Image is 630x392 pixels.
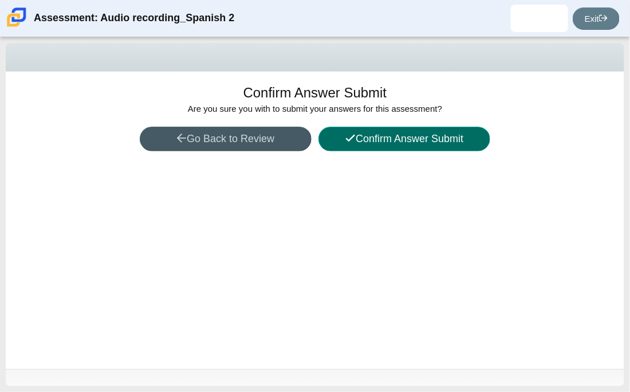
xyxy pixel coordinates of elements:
button: Confirm Answer Submit [318,127,490,151]
button: Go Back to Review [140,127,312,151]
img: yadiel.montanez.BatAuV [530,9,549,28]
a: Carmen School of Science & Technology [5,21,29,31]
h1: Confirm Answer Submit [243,83,387,103]
a: Exit [573,7,620,30]
img: Carmen School of Science & Technology [5,5,29,29]
span: Are you sure you with to submit your answers for this assessment? [188,104,442,113]
div: Assessment: Audio recording_Spanish 2 [34,5,234,32]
